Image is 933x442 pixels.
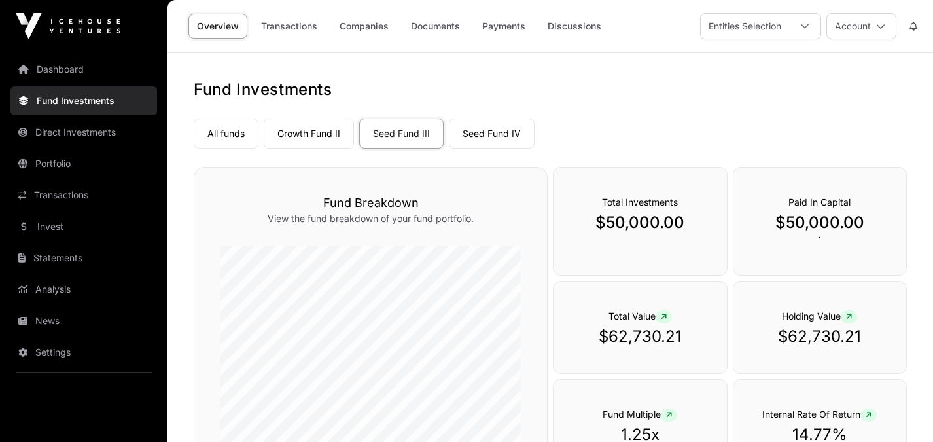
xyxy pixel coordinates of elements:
a: Transactions [253,14,326,39]
span: Paid In Capital [788,196,851,208]
a: Overview [188,14,247,39]
h3: Fund Breakdown [220,194,521,212]
a: Fund Investments [10,86,157,115]
a: Portfolio [10,149,157,178]
span: Total Value [608,310,672,322]
span: Fund Multiple [603,409,677,420]
a: Seed Fund III [359,119,444,149]
a: All funds [194,119,258,149]
img: Icehouse Ventures Logo [16,13,120,39]
a: Settings [10,338,157,367]
span: Total Investments [602,196,678,208]
button: Account [826,13,896,39]
a: Seed Fund IV [449,119,535,149]
a: Dashboard [10,55,157,84]
span: Internal Rate Of Return [762,409,877,420]
a: Growth Fund II [264,119,354,149]
p: View the fund breakdown of your fund portfolio. [220,212,521,225]
p: $62,730.21 [580,326,700,347]
a: Payments [474,14,534,39]
a: Analysis [10,275,157,304]
p: $50,000.00 [760,212,880,233]
a: Transactions [10,181,157,210]
a: Direct Investments [10,118,157,147]
a: Documents [402,14,468,39]
h1: Fund Investments [194,79,907,100]
div: Entities Selection [701,14,789,39]
iframe: Chat Widget [868,379,933,442]
p: $50,000.00 [580,212,700,233]
a: Discussions [539,14,610,39]
div: ` [733,167,907,276]
a: Statements [10,244,157,272]
a: Invest [10,212,157,241]
span: Holding Value [782,310,857,322]
a: News [10,306,157,335]
p: $62,730.21 [760,326,880,347]
a: Companies [331,14,397,39]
